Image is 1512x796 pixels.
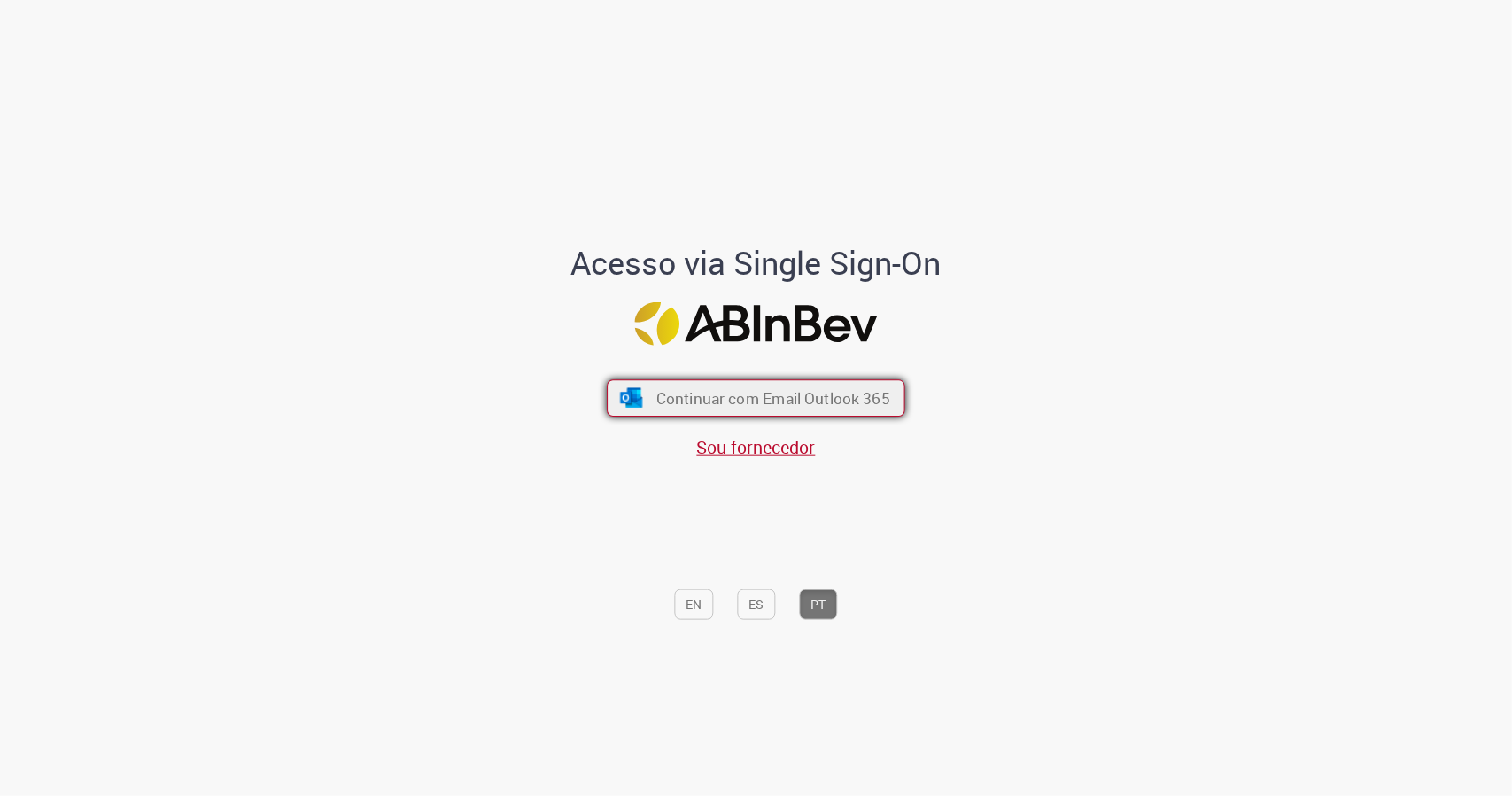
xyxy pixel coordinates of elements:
a: Sou fornecedor [697,435,816,459]
h1: Acesso via Single Sign-On [510,246,1002,281]
span: Continuar com Email Outlook 365 [656,388,890,409]
button: PT [800,589,838,620]
img: Logo ABInBev [635,302,878,346]
button: ícone Azure/Microsoft 360 Continuar com Email Outlook 365 [607,379,905,417]
button: ES [738,589,776,620]
img: ícone Azure/Microsoft 360 [618,388,644,408]
button: EN [675,589,714,620]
